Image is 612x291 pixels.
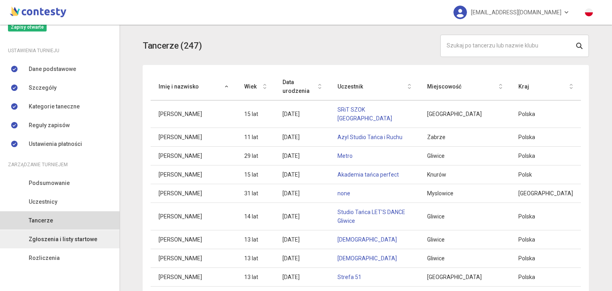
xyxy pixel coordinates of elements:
[236,230,275,249] td: 13 lat
[275,184,329,203] td: [DATE]
[236,249,275,268] td: 13 lat
[29,179,70,187] span: Podsumowanie
[151,203,236,230] td: [PERSON_NAME]
[29,102,80,111] span: Kategorie taneczne
[419,165,510,184] td: Knurów
[419,184,510,203] td: Myslowice
[29,254,60,262] span: Rozliczenia
[151,249,236,268] td: [PERSON_NAME]
[337,134,402,140] a: Azyl Studio Tańca i Ruchu
[510,184,581,203] td: [GEOGRAPHIC_DATA]
[29,216,53,225] span: Tancerze
[337,236,397,243] a: [DEMOGRAPHIC_DATA]
[337,190,350,197] a: none
[330,73,419,100] th: Uczestnik
[275,165,329,184] td: [DATE]
[236,165,275,184] td: 15 lat
[419,128,510,147] td: Zabrze
[275,203,329,230] td: [DATE]
[151,128,236,147] td: [PERSON_NAME]
[337,153,353,159] a: Metro
[236,128,275,147] td: 11 lat
[29,140,82,148] span: Ustawienia płatności
[337,255,397,262] a: [DEMOGRAPHIC_DATA]
[510,128,581,147] td: Polska
[29,197,57,206] span: Uczestnicy
[236,184,275,203] td: 31 lat
[275,73,329,100] th: Data urodzenia
[275,230,329,249] td: [DATE]
[337,106,392,122] a: SRiT SZOK [GEOGRAPHIC_DATA]
[510,230,581,249] td: Polska
[151,165,236,184] td: [PERSON_NAME]
[419,73,510,100] th: Miejscowość
[236,100,275,128] td: 15 lat
[419,100,510,128] td: [GEOGRAPHIC_DATA]
[29,121,70,130] span: Reguły zapisów
[151,100,236,128] td: [PERSON_NAME]
[275,147,329,165] td: [DATE]
[151,230,236,249] td: [PERSON_NAME]
[151,147,236,165] td: [PERSON_NAME]
[419,203,510,230] td: Gliwice
[337,171,399,178] a: Akademia tańca perfect
[275,268,329,287] td: [DATE]
[337,209,405,224] a: Studio Tańca LET’S DANCE Gliwice
[510,73,581,100] th: Kraj
[29,235,97,244] span: Zgłoszenia i listy startowe
[151,73,236,100] th: Imię i nazwisko
[8,46,112,55] div: Ustawienia turnieju
[510,100,581,128] td: Polska
[244,83,257,90] span: Wiek
[29,65,76,73] span: Dane podstawowe
[275,100,329,128] td: [DATE]
[151,268,236,287] td: [PERSON_NAME]
[419,268,510,287] td: [GEOGRAPHIC_DATA]
[8,160,68,169] span: Zarządzanie turniejem
[510,268,581,287] td: Polska
[236,268,275,287] td: 13 lat
[236,147,275,165] td: 29 lat
[275,249,329,268] td: [DATE]
[337,274,361,280] a: Strefa 51
[419,249,510,268] td: Gliwice
[419,147,510,165] td: Gliwice
[29,83,57,92] span: Szczegóły
[471,4,561,21] span: [EMAIL_ADDRESS][DOMAIN_NAME]
[8,23,47,31] span: Zapisy otwarte
[510,249,581,268] td: Polska
[510,147,581,165] td: Polska
[236,203,275,230] td: 14 lat
[143,39,202,53] h3: Tancerze (247)
[275,128,329,147] td: [DATE]
[419,230,510,249] td: Gliwice
[151,184,236,203] td: [PERSON_NAME]
[510,165,581,184] td: Polsk
[510,203,581,230] td: Polska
